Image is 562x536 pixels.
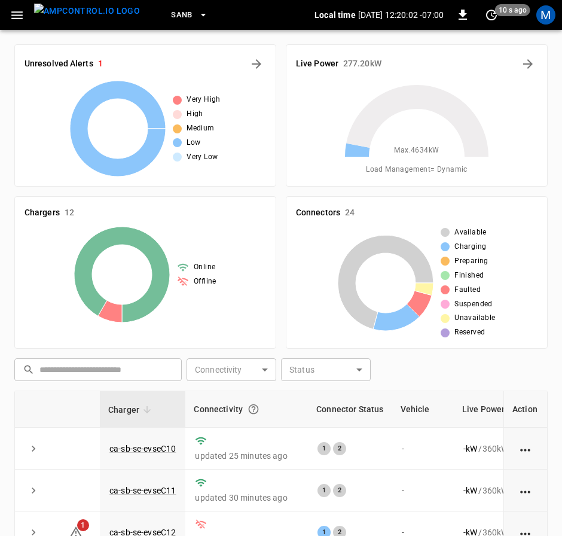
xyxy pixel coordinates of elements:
[314,9,356,21] p: Local time
[194,261,215,273] span: Online
[65,206,74,220] h6: 12
[454,327,485,339] span: Reserved
[187,137,200,149] span: Low
[317,484,331,497] div: 1
[463,485,477,497] p: - kW
[25,206,60,220] h6: Chargers
[77,519,89,531] span: 1
[454,241,486,253] span: Charging
[343,57,381,71] h6: 277.20 kW
[25,482,42,500] button: expand row
[454,312,495,324] span: Unavailable
[108,403,155,417] span: Charger
[358,9,444,21] p: [DATE] 12:20:02 -07:00
[392,428,454,470] td: -
[454,227,487,239] span: Available
[195,492,298,504] p: updated 30 minutes ago
[98,57,103,71] h6: 1
[243,398,264,420] button: Connection between the charger and our software.
[247,54,266,74] button: All Alerts
[495,4,530,16] span: 10 s ago
[109,444,176,453] a: ca-sb-se-evseC10
[194,398,300,420] div: Connectivity
[503,391,547,428] th: Action
[463,485,533,497] div: / 360 kW
[187,123,214,135] span: Medium
[317,442,331,455] div: 1
[454,270,484,282] span: Finished
[308,391,392,428] th: Connector Status
[187,94,221,106] span: Very High
[333,484,346,497] div: 2
[187,108,203,120] span: High
[463,443,533,455] div: / 360 kW
[454,391,542,428] th: Live Power
[536,5,555,25] div: profile-icon
[333,442,346,455] div: 2
[25,440,42,458] button: expand row
[518,443,533,455] div: action cell options
[34,4,140,19] img: ampcontrol.io logo
[394,145,439,157] span: Max. 4634 kW
[454,299,493,310] span: Suspended
[454,284,481,296] span: Faulted
[187,151,218,163] span: Very Low
[109,486,176,495] a: ca-sb-se-evseC11
[171,8,193,22] span: SanB
[194,276,216,288] span: Offline
[392,391,454,428] th: Vehicle
[518,485,533,497] div: action cell options
[166,4,213,27] button: SanB
[366,164,468,176] span: Load Management = Dynamic
[454,255,488,267] span: Preparing
[392,470,454,511] td: -
[195,450,298,462] p: updated 25 minutes ago
[296,206,340,220] h6: Connectors
[25,57,93,71] h6: Unresolved Alerts
[296,57,338,71] h6: Live Power
[463,443,477,455] p: - kW
[482,5,501,25] button: set refresh interval
[518,54,537,74] button: Energy Overview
